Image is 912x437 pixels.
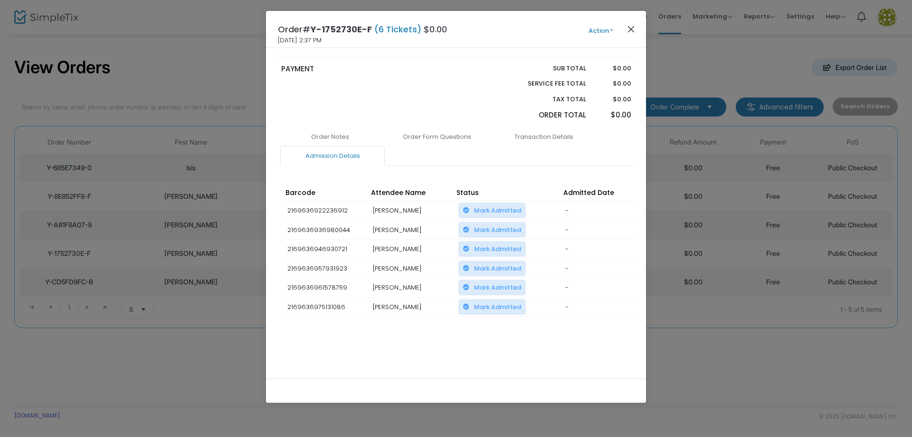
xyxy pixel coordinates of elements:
[278,36,322,45] span: [DATE] 2:37 PM
[560,278,646,298] td: -
[368,278,454,298] td: [PERSON_NAME]
[505,95,586,104] p: Tax Total
[560,297,646,317] td: -
[595,110,631,121] p: $0.00
[492,127,596,147] a: Transaction Details
[283,278,368,298] td: 2169636961578759
[283,240,368,259] td: 2169636946930721
[283,259,368,278] td: 2169636957931923
[474,244,521,253] span: Mark Admitted
[368,240,454,259] td: [PERSON_NAME]
[283,220,368,240] td: 2169636936980044
[368,185,454,201] th: Attendee Name
[368,201,454,221] td: [PERSON_NAME]
[474,264,521,273] span: Mark Admitted
[280,146,385,166] a: Admission Details
[368,297,454,317] td: [PERSON_NAME]
[560,240,646,259] td: -
[505,110,586,121] p: Order Total
[595,79,631,88] p: $0.00
[368,259,454,278] td: [PERSON_NAME]
[281,64,452,75] p: PAYMENT
[595,95,631,104] p: $0.00
[560,220,646,240] td: -
[474,283,521,292] span: Mark Admitted
[560,259,646,278] td: -
[474,206,521,215] span: Mark Admitted
[310,23,372,35] span: Y-1752730E-F
[505,64,586,73] p: Sub total
[595,64,631,73] p: $0.00
[278,23,447,36] h4: Order# $0.00
[505,79,586,88] p: Service Fee Total
[278,127,382,147] a: Order Notes
[572,26,629,36] button: Action
[385,127,489,147] a: Order Form Questions
[283,185,368,201] th: Barcode
[474,302,521,311] span: Mark Admitted
[625,23,637,35] button: Close
[368,220,454,240] td: [PERSON_NAME]
[372,23,424,35] span: (6 Tickets)
[560,201,646,221] td: -
[283,201,368,221] td: 2169636922236912
[454,185,560,201] th: Status
[560,185,646,201] th: Admitted Date
[283,297,368,317] td: 2169636975131086
[474,225,521,234] span: Mark Admitted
